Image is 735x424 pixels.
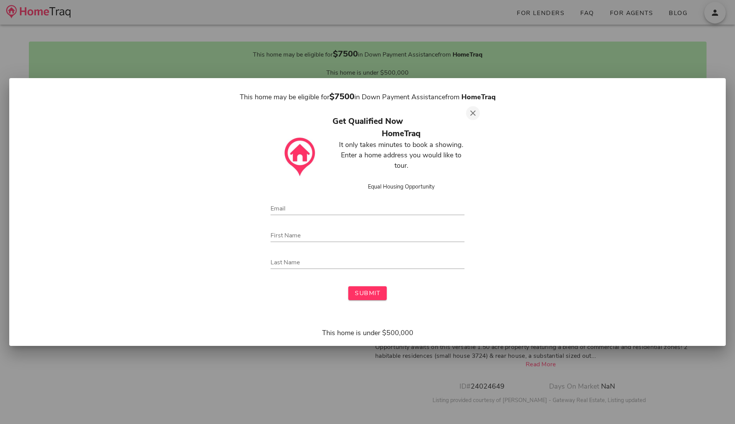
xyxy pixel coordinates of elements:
button: Submit [348,286,387,300]
small: Equal Housing Opportunity [368,183,434,190]
span: HomeTraq [461,92,496,102]
span: Submit [354,289,381,297]
img: bannerLogos%2F1519494281541HomeTraqLogoSymbolBigCanvas.jpg [274,131,326,184]
span: $7500 [329,91,354,102]
div: This home may be eligible for in Down Payment Assistance [9,78,726,103]
h3: HomeTraq [338,128,464,140]
iframe: Chat Widget [697,387,735,424]
span: from [445,92,459,102]
div: It only takes minutes to book a showing. Enter a home address you would like to tour. [338,140,464,192]
div: This home is under $500,000 [9,328,726,346]
h3: Get Qualified Now [283,115,452,128]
